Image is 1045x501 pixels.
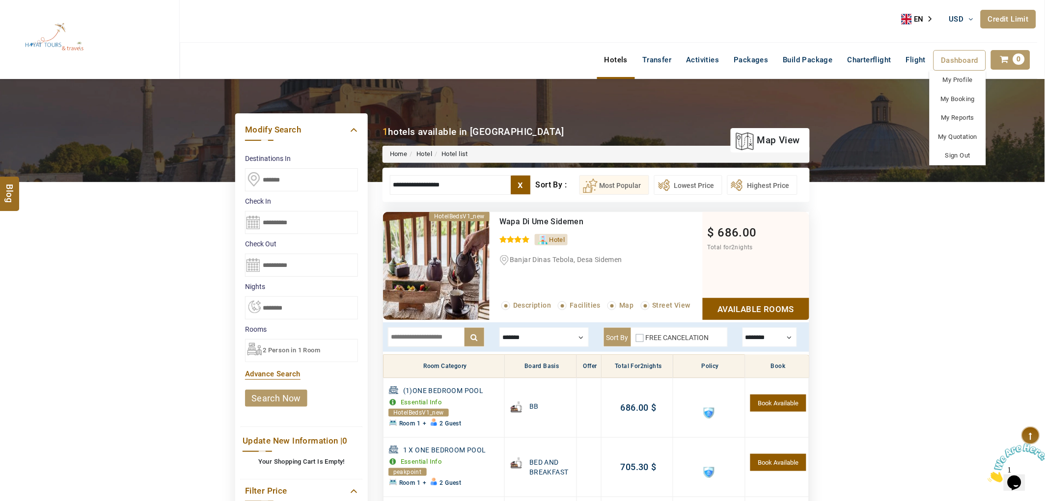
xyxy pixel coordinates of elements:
[621,462,657,472] a: 705.30$
[499,217,662,227] div: Wapa Di Ume Sidemen
[423,479,426,486] span: +
[343,436,348,446] span: 0
[745,355,809,378] th: Book
[529,457,574,477] span: BED AND BREAKFAST
[245,282,358,291] label: nights
[654,175,722,195] button: Lowest Price
[646,334,709,342] label: FREE CANCELATION
[602,355,673,378] th: Total for nights
[388,409,449,417] div: HotelBedsV1_new
[579,175,649,195] button: Most Popular
[529,401,539,411] span: BB
[423,420,426,427] span: +
[511,176,530,194] label: x
[432,150,468,159] li: Hotel list
[505,355,577,378] th: Board Basis
[750,395,806,412] a: 1 Units
[848,55,891,64] span: Charterflight
[399,420,420,427] span: Room 1
[258,458,345,465] b: Your Shopping Cart Is Empty!
[727,175,797,195] button: Highest Price
[902,12,939,26] div: Language
[401,398,442,406] a: Essential Info
[597,50,635,70] a: Hotels
[649,462,656,472] span: $
[732,244,735,251] span: 2
[750,454,806,471] a: 1 Units
[708,244,753,251] span: Total for nights
[930,90,986,109] a: My Booking
[902,12,939,26] aside: Language selected: English
[383,125,564,138] div: hotels available in [GEOGRAPHIC_DATA]
[383,126,388,137] b: 1
[245,123,358,136] a: Modify Search
[243,434,360,448] a: Update New Information |0
[510,256,622,264] span: Banjar Dinas Tebola, Desa Sidemen
[384,355,505,378] th: Room Category
[245,154,358,163] label: Destinations In
[619,301,633,309] span: Map
[4,4,8,12] span: 1
[577,355,601,378] th: Offer
[245,196,358,206] label: Check In
[383,212,490,320] img: 638227a_hb_r_001.jpg
[949,15,964,24] span: USD
[621,402,657,413] a: 686.00$
[679,50,727,70] a: Activities
[403,445,502,456] span: 1 X ONE BEDROOM POOL
[570,301,601,309] span: Facilities
[401,458,442,465] a: Essential Info
[245,239,358,249] label: Check Out
[7,4,101,71] img: The Royal Line Holidays
[399,479,420,486] span: Room 1
[981,10,1036,28] a: Credit Limit
[245,484,358,498] a: Filter Price
[708,226,715,239] span: $
[736,130,800,151] a: map view
[930,128,986,147] a: My Quotation
[930,71,986,90] a: My Profile
[635,50,679,70] a: Transfer
[403,386,502,396] span: (1)ONE BEDROOM POOL
[263,346,320,354] span: 2 Person in 1 Room
[640,363,644,369] span: 2
[513,301,551,309] span: Description
[4,4,65,43] img: Chat attention grabber
[550,236,565,243] span: Hotel
[621,462,649,472] span: 705.30
[902,12,939,26] a: EN
[984,440,1045,486] iframe: chat widget
[429,212,490,221] div: HotelBedsV1_new
[440,479,462,486] span: 2 Guest
[718,226,757,239] span: 686.00
[1013,53,1025,65] span: 0
[245,369,301,378] a: Advance Search
[703,298,809,320] a: Show Rooms
[906,55,926,64] span: Flight
[604,328,631,346] label: Sort By
[499,217,584,226] a: Wapa Di Ume Sidemen
[840,50,899,70] a: Charterflight
[3,185,16,193] span: Blog
[440,420,462,427] span: 2 Guest
[416,150,432,158] a: Hotel
[649,402,656,413] span: $
[727,50,776,70] a: Packages
[245,324,358,334] label: Rooms
[653,301,690,309] span: Street View
[776,50,840,70] a: Build Package
[621,402,649,413] span: 686.00
[941,56,979,65] span: Dashboard
[536,175,579,195] div: Sort By :
[245,390,307,407] a: search now
[388,468,427,476] div: peakpoint
[390,150,408,158] a: Home
[673,355,745,378] th: Policy
[930,108,986,128] a: My Reports
[899,50,933,70] a: Flight
[991,50,1030,70] a: 0
[930,146,986,165] a: Sign Out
